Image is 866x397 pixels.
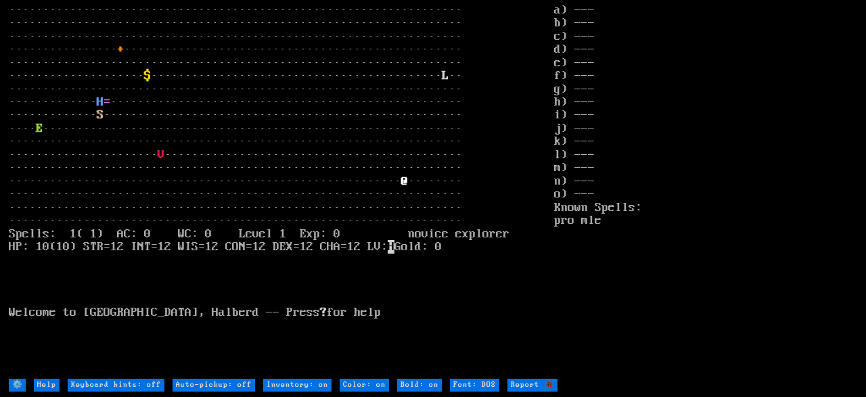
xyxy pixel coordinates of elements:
[320,306,327,319] b: ?
[442,69,449,83] font: L
[104,95,110,109] font: =
[9,379,26,392] input: ⚙️
[263,379,332,392] input: Inventory: on
[450,379,499,392] input: Font: DOS
[34,379,60,392] input: Help
[144,69,151,83] font: $
[397,379,442,392] input: Bold: on
[401,174,408,188] font: @
[507,379,557,392] input: Report 🐞
[36,122,43,135] font: E
[158,148,164,162] font: V
[97,108,104,122] font: S
[68,379,164,392] input: Keyboard hints: off
[9,4,554,377] larn: ··································································· ·····························...
[554,4,857,377] stats: a) --- b) --- c) --- d) --- e) --- f) --- g) --- h) --- i) --- j) --- k) --- l) --- m) --- n) ---...
[117,43,124,56] font: +
[388,240,394,254] mark: H
[340,379,389,392] input: Color: on
[97,95,104,109] font: H
[173,379,255,392] input: Auto-pickup: off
